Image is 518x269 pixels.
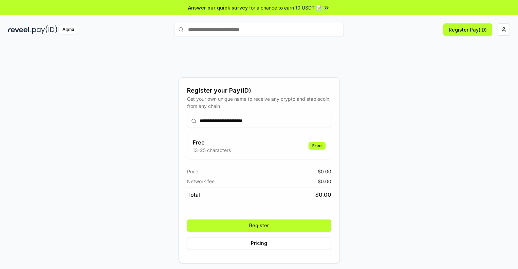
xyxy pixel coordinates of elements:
[187,86,331,95] div: Register your Pay(ID)
[187,219,331,232] button: Register
[8,25,31,34] img: reveel_dark
[187,95,331,110] div: Get your own unique name to receive any crypto and stablecoin, from any chain
[318,178,331,185] span: $ 0.00
[187,178,215,185] span: Network fee
[187,168,198,175] span: Price
[187,237,331,249] button: Pricing
[187,191,200,199] span: Total
[32,25,57,34] img: pay_id
[309,142,326,150] div: Free
[318,168,331,175] span: $ 0.00
[193,138,231,147] h3: Free
[188,4,248,11] span: Answer our quick survey
[249,4,322,11] span: for a chance to earn 10 USDT 📝
[443,23,492,36] button: Register Pay(ID)
[193,147,231,154] p: 13-25 characters
[59,25,78,34] div: Alpha
[315,191,331,199] span: $ 0.00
